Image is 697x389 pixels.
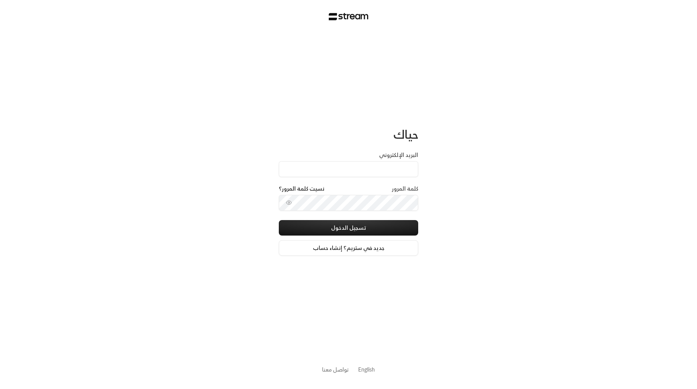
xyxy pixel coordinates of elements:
[392,185,418,193] label: كلمة المرور
[329,13,369,21] img: Stream Logo
[279,185,324,193] a: نسيت كلمة المرور؟
[379,151,418,159] label: البريد الإلكتروني
[322,365,349,374] button: تواصل معنا
[283,196,295,209] button: toggle password visibility
[393,124,418,145] span: حياك
[279,220,418,236] button: تسجيل الدخول
[279,240,418,256] a: جديد في ستريم؟ إنشاء حساب
[322,365,349,374] a: تواصل معنا
[358,362,375,377] a: English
